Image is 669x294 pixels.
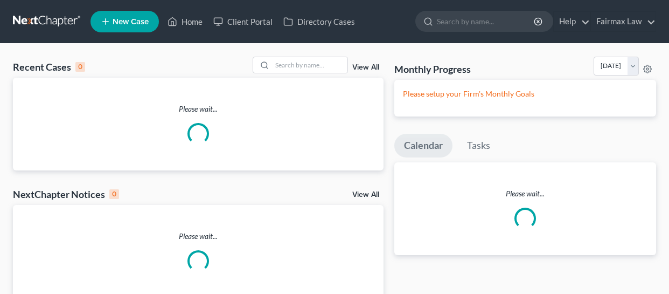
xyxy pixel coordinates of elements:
a: Directory Cases [278,12,360,31]
input: Search by name... [272,57,347,73]
a: Calendar [394,134,452,158]
div: 0 [109,189,119,199]
p: Please wait... [394,188,656,199]
div: 0 [75,62,85,72]
a: View All [352,64,379,71]
a: Help [554,12,590,31]
div: Recent Cases [13,60,85,73]
span: New Case [113,18,149,26]
div: NextChapter Notices [13,188,119,201]
p: Please setup your Firm's Monthly Goals [403,88,647,99]
h3: Monthly Progress [394,63,471,76]
a: Client Portal [208,12,278,31]
p: Please wait... [13,231,384,242]
a: Tasks [457,134,500,158]
a: Home [162,12,208,31]
a: View All [352,191,379,199]
input: Search by name... [437,11,535,31]
p: Please wait... [13,104,384,114]
a: Fairmax Law [591,12,656,31]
